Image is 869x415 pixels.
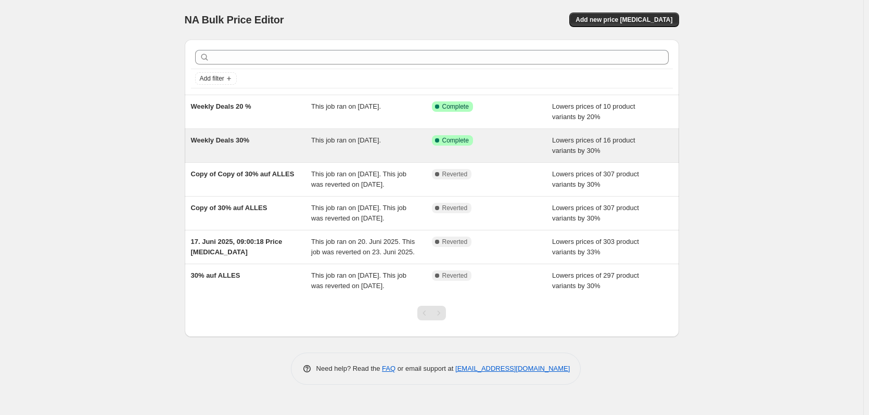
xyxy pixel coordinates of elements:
[311,204,406,222] span: This job ran on [DATE]. This job was reverted on [DATE].
[552,271,639,290] span: Lowers prices of 297 product variants by 30%
[442,204,468,212] span: Reverted
[552,136,635,154] span: Lowers prices of 16 product variants by 30%
[185,14,284,25] span: NA Bulk Price Editor
[382,365,395,372] a: FAQ
[442,271,468,280] span: Reverted
[311,136,381,144] span: This job ran on [DATE].
[455,365,570,372] a: [EMAIL_ADDRESS][DOMAIN_NAME]
[191,170,295,178] span: Copy of Copy of 30% auf ALLES
[442,238,468,246] span: Reverted
[311,102,381,110] span: This job ran on [DATE].
[417,306,446,320] nav: Pagination
[316,365,382,372] span: Need help? Read the
[191,102,251,110] span: Weekly Deals 20 %
[552,238,639,256] span: Lowers prices of 303 product variants by 33%
[576,16,672,24] span: Add new price [MEDICAL_DATA]
[569,12,679,27] button: Add new price [MEDICAL_DATA]
[191,204,267,212] span: Copy of 30% auf ALLES
[442,136,469,145] span: Complete
[200,74,224,83] span: Add filter
[442,170,468,178] span: Reverted
[552,102,635,121] span: Lowers prices of 10 product variants by 20%
[195,72,237,85] button: Add filter
[311,271,406,290] span: This job ran on [DATE]. This job was reverted on [DATE].
[552,204,639,222] span: Lowers prices of 307 product variants by 30%
[552,170,639,188] span: Lowers prices of 307 product variants by 30%
[395,365,455,372] span: or email support at
[191,271,240,279] span: 30% auf ALLES
[191,136,250,144] span: Weekly Deals 30%
[311,170,406,188] span: This job ran on [DATE]. This job was reverted on [DATE].
[442,102,469,111] span: Complete
[311,238,415,256] span: This job ran on 20. Juni 2025. This job was reverted on 23. Juni 2025.
[191,238,283,256] span: 17. Juni 2025, 09:00:18 Price [MEDICAL_DATA]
